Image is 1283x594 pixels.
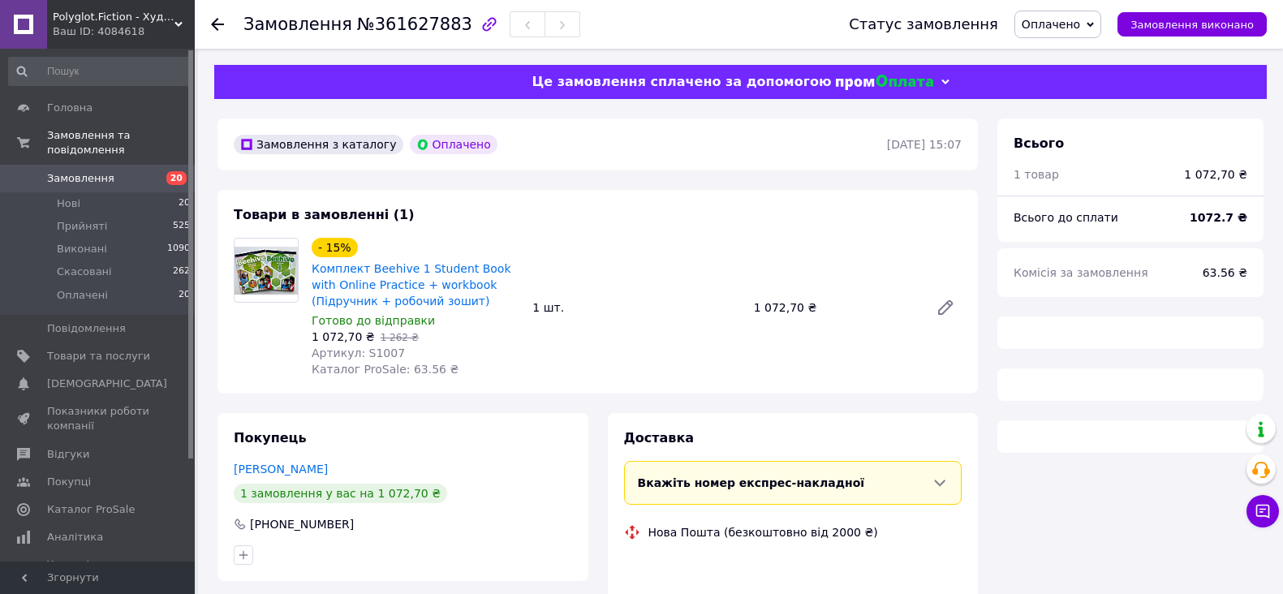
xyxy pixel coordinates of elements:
span: Виконані [57,242,107,256]
span: 20 [166,171,187,185]
div: 1 замовлення у вас на 1 072,70 ₴ [234,484,447,503]
span: [DEMOGRAPHIC_DATA] [47,377,167,391]
button: Замовлення виконано [1117,12,1267,37]
span: Всього [1014,136,1064,151]
div: 1 шт. [526,296,747,319]
span: Каталог ProSale: 63.56 ₴ [312,363,459,376]
span: Це замовлення сплачено за допомогою [532,74,831,89]
div: [PHONE_NUMBER] [248,516,355,532]
span: Повідомлення [47,321,126,336]
span: 1 072,70 ₴ [312,330,375,343]
span: Покупці [47,475,91,489]
div: Замовлення з каталогу [234,135,403,154]
span: Замовлення [47,171,114,186]
span: Покупець [234,430,307,445]
div: Статус замовлення [849,16,998,32]
span: Каталог ProSale [47,502,135,517]
div: 1 072,70 ₴ [1184,166,1247,183]
span: Доставка [624,430,695,445]
span: Аналітика [47,530,103,544]
span: Товари та послуги [47,349,150,364]
span: Скасовані [57,265,112,279]
span: Нові [57,196,80,211]
span: 63.56 ₴ [1203,266,1247,279]
div: - 15% [312,238,358,257]
span: 262 [173,265,190,279]
span: Комісія за замовлення [1014,266,1148,279]
span: Показники роботи компанії [47,404,150,433]
span: Прийняті [57,219,107,234]
span: Замовлення [243,15,352,34]
img: Комплект Beehive 1 Student Book with Online Practice + workbook (Підручник + робочий зошит) [235,247,298,295]
div: Ваш ID: 4084618 [53,24,195,39]
span: 1 262 ₴ [381,332,419,343]
span: Артикул: S1007 [312,346,405,359]
div: Повернутися назад [211,16,224,32]
span: Всього до сплати [1014,211,1118,224]
button: Чат з покупцем [1246,495,1279,527]
a: Редагувати [929,291,962,324]
span: Головна [47,101,93,115]
span: Оплачені [57,288,108,303]
b: 1072.7 ₴ [1190,211,1247,224]
a: [PERSON_NAME] [234,463,328,476]
span: Готово до відправки [312,314,435,327]
div: Нова Пошта (безкоштовно від 2000 ₴) [644,524,882,540]
span: Оплачено [1022,18,1080,31]
span: Товари в замовленні (1) [234,207,415,222]
span: Замовлення та повідомлення [47,128,195,157]
span: 20 [179,196,190,211]
a: Комплект Beehive 1 Student Book with Online Practice + workbook (Підручник + робочий зошит) [312,262,511,308]
span: Polyglot.Fiction - Художня література без кордонів! [53,10,174,24]
img: evopay logo [836,75,933,90]
span: 525 [173,219,190,234]
span: 1090 [167,242,190,256]
span: 20 [179,288,190,303]
span: Відгуки [47,447,89,462]
span: Управління сайтом [47,557,150,587]
div: 1 072,70 ₴ [747,296,923,319]
span: Вкажіть номер експрес-накладної [638,476,865,489]
span: 1 товар [1014,168,1059,181]
span: Замовлення виконано [1130,19,1254,31]
div: Оплачено [410,135,497,154]
time: [DATE] 15:07 [887,138,962,151]
span: №361627883 [357,15,472,34]
input: Пошук [8,57,192,86]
